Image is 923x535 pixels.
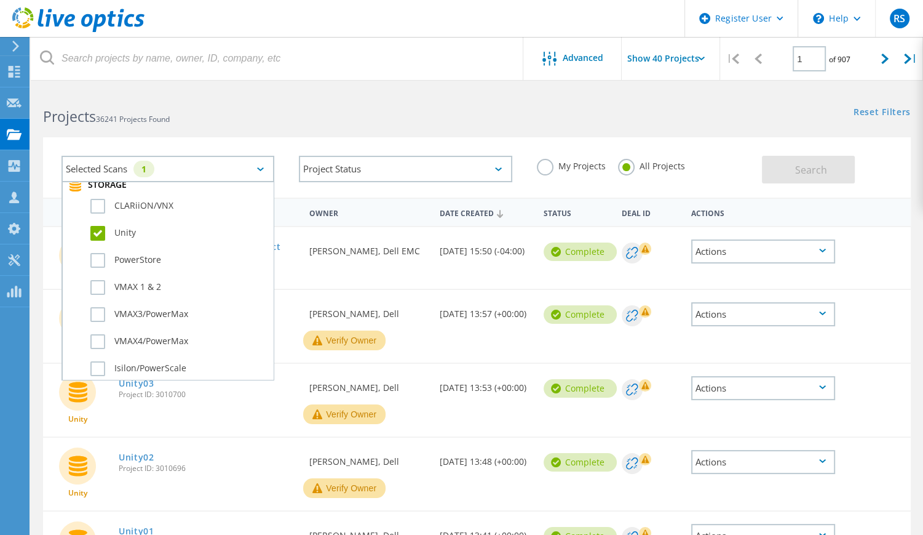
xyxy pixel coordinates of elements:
button: Verify Owner [303,331,386,350]
div: Storage [69,179,267,191]
label: CLARiiON/VNX [90,199,267,214]
label: VMAX 1 & 2 [90,280,267,295]
div: Complete [544,453,617,472]
span: Advanced [563,54,603,62]
div: | [720,37,745,81]
div: Actions [691,302,835,326]
div: Complete [544,305,617,324]
div: [DATE] 13:53 (+00:00) [434,364,537,404]
svg: \n [813,13,824,24]
div: Owner [303,201,434,223]
div: Actions [691,450,835,474]
div: [PERSON_NAME], Dell [303,364,434,404]
label: VMAX4/PowerMax [90,334,267,349]
button: Verify Owner [303,404,386,424]
div: Selected Scans [61,156,274,182]
label: PowerStore [90,253,267,268]
div: | [898,37,923,81]
div: Project Status [299,156,512,182]
a: Unity03 [119,379,154,388]
span: Unity [68,489,87,497]
span: Unity [68,416,87,423]
label: My Projects [537,159,606,171]
div: Status [537,201,616,223]
div: 1 [133,161,154,177]
button: Verify Owner [303,478,386,498]
span: Project ID: 3010700 [119,391,297,398]
label: Unity [90,226,267,241]
span: RS [893,14,905,23]
a: Live Optics Dashboard [12,26,145,34]
div: Deal Id [616,201,685,223]
span: Search [795,163,827,177]
b: Projects [43,107,96,126]
div: Complete [544,243,617,261]
div: [PERSON_NAME], Dell EMC [303,227,434,268]
a: Unity02 [119,453,154,462]
a: Reset Filters [854,108,911,118]
input: Search projects by name, owner, ID, company, etc [31,37,524,80]
div: [DATE] 13:57 (+00:00) [434,290,537,331]
div: Actions [691,239,835,263]
div: [DATE] 13:48 (+00:00) [434,438,537,478]
label: VMAX3/PowerMax [90,307,267,322]
div: [PERSON_NAME], Dell [303,290,434,331]
div: Date Created [434,201,537,224]
label: All Projects [618,159,685,171]
div: Complete [544,379,617,398]
div: Actions [691,376,835,400]
span: 36241 Projects Found [96,114,170,124]
div: Actions [685,201,841,223]
span: of 907 [829,54,850,65]
label: Isilon/PowerScale [90,361,267,376]
div: [PERSON_NAME], Dell [303,438,434,478]
div: [DATE] 15:50 (-04:00) [434,227,537,268]
span: Project ID: 3010696 [119,465,297,472]
button: Search [762,156,855,183]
